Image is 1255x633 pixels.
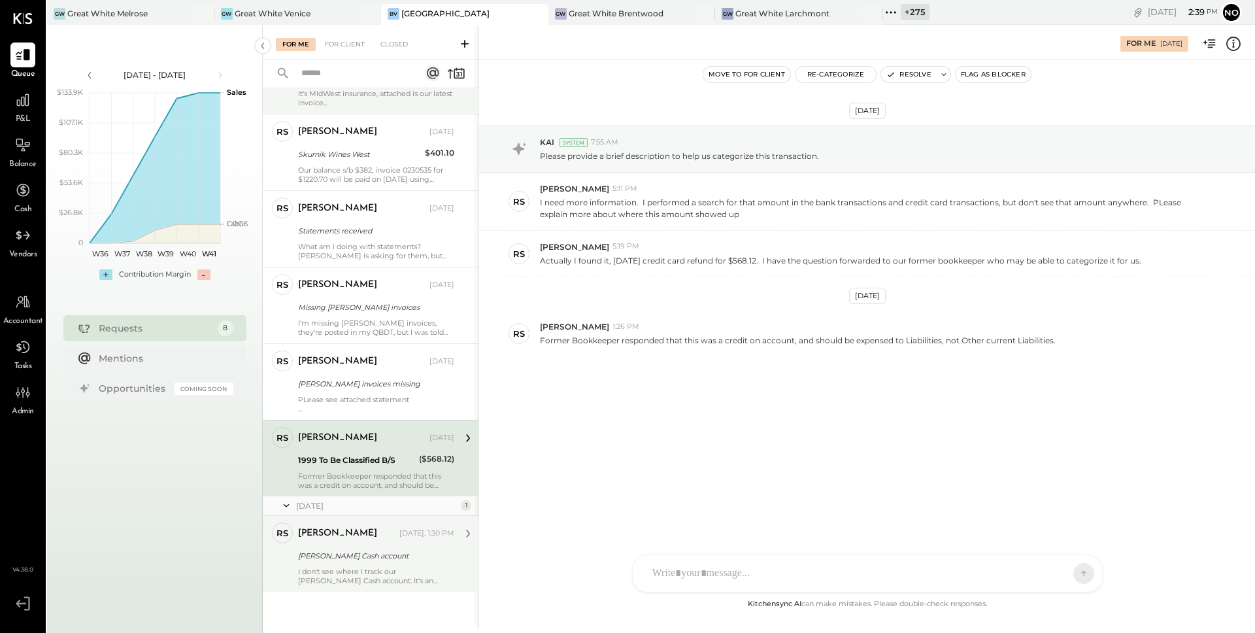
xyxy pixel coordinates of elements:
[99,322,211,335] div: Requests
[197,269,210,280] div: -
[298,432,377,445] div: [PERSON_NAME]
[1,88,45,126] a: P&L
[298,355,377,368] div: [PERSON_NAME]
[14,204,31,216] span: Cash
[135,249,152,258] text: W38
[612,322,639,332] span: 1:26 PM
[9,249,37,261] span: Vendors
[276,432,288,444] div: RS
[298,549,450,562] div: [PERSON_NAME] Cash account
[1221,2,1242,23] button: No
[221,8,233,20] div: GW
[59,208,83,217] text: $26.8K
[99,382,168,395] div: Opportunities
[9,159,37,171] span: Balance
[540,137,554,148] span: KAI
[513,248,525,260] div: RS
[703,67,790,82] button: Move to for client
[99,352,227,365] div: Mentions
[569,8,663,19] div: Great White Brentwood
[298,279,377,292] div: [PERSON_NAME]
[849,288,886,304] div: [DATE]
[298,567,454,585] div: I don't see where I track our [PERSON_NAME] Cash account. It's an account in our COAs. I've been ...
[429,433,454,443] div: [DATE]
[560,138,588,147] div: System
[399,528,454,539] div: [DATE], 1:30 PM
[298,148,421,161] div: Skurnik Wines West
[461,500,471,511] div: 1
[849,103,886,119] div: [DATE]
[298,471,454,490] div: Former Bookkeeper responded that this was a credit on account, and should be expensed to Liabilit...
[429,280,454,290] div: [DATE]
[419,453,454,466] div: ($568.12)
[388,8,399,20] div: BV
[99,69,210,80] div: [DATE] - [DATE]
[59,178,83,187] text: $53.6K
[298,527,377,540] div: [PERSON_NAME]
[67,8,148,19] div: Great White Melrose
[1,178,45,216] a: Cash
[179,249,195,258] text: W40
[513,328,525,340] div: RS
[318,38,371,51] div: For Client
[235,8,310,19] div: Great White Venice
[298,301,450,314] div: Missing [PERSON_NAME] invoices
[59,148,83,157] text: $80.3K
[401,8,490,19] div: [GEOGRAPHIC_DATA]
[540,321,609,332] span: [PERSON_NAME]
[276,126,288,138] div: RS
[276,202,288,214] div: RS
[92,249,109,258] text: W36
[298,395,454,413] div: PLease see attached statement
[296,500,458,511] div: [DATE]
[16,114,31,126] span: P&L
[429,127,454,137] div: [DATE]
[218,320,233,336] div: 8
[298,165,454,184] div: Our balance s/b $382, invoice 0230535 for $1220.70 will be paid on [DATE] using credits 42321 dat...
[276,38,316,51] div: For Me
[1148,6,1218,18] div: [DATE]
[54,8,65,20] div: GW
[513,196,525,208] div: RS
[540,150,819,162] p: Please provide a brief description to help us categorize this transaction.
[1,290,45,328] a: Accountant
[57,88,83,97] text: $133.9K
[901,4,929,20] div: + 275
[540,255,1141,266] p: Actually I found it, [DATE] credit card refund for $568.12. I have the question forwarded to our ...
[298,89,454,107] div: It's MIdWest insurance, attached is our latest invoice...
[298,242,454,260] div: What am I doing with statements? [PERSON_NAME] is asking for them, but that looks like an additio...
[298,318,454,337] div: I'm missing [PERSON_NAME] invoices, they're posted in my QBDT, but I was told that my QBonline wa...
[555,8,567,20] div: GW
[175,383,233,395] div: Coming Soon
[3,316,43,328] span: Accountant
[1131,5,1145,19] div: copy link
[1,133,45,171] a: Balance
[1,335,45,373] a: Tasks
[14,361,32,373] span: Tasks
[612,184,637,194] span: 5:11 PM
[298,454,415,467] div: 1999 To Be Classified B/S
[425,146,454,160] div: $401.10
[735,8,829,19] div: Great White Larchmont
[591,137,618,148] span: 7:55 AM
[881,67,936,82] button: Resolve
[78,238,83,247] text: 0
[298,202,377,215] div: [PERSON_NAME]
[202,249,216,258] text: W41
[99,269,112,280] div: +
[722,8,733,20] div: GW
[276,279,288,291] div: RS
[429,203,454,214] div: [DATE]
[227,88,246,97] text: Sales
[227,219,246,228] text: Labor
[276,527,288,539] div: RS
[1160,39,1182,48] div: [DATE]
[114,249,130,258] text: W37
[298,224,450,237] div: Statements received
[429,356,454,367] div: [DATE]
[1,380,45,418] a: Admin
[612,241,639,252] span: 5:19 PM
[12,406,34,418] span: Admin
[119,269,191,280] div: Contribution Margin
[1,223,45,261] a: Vendors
